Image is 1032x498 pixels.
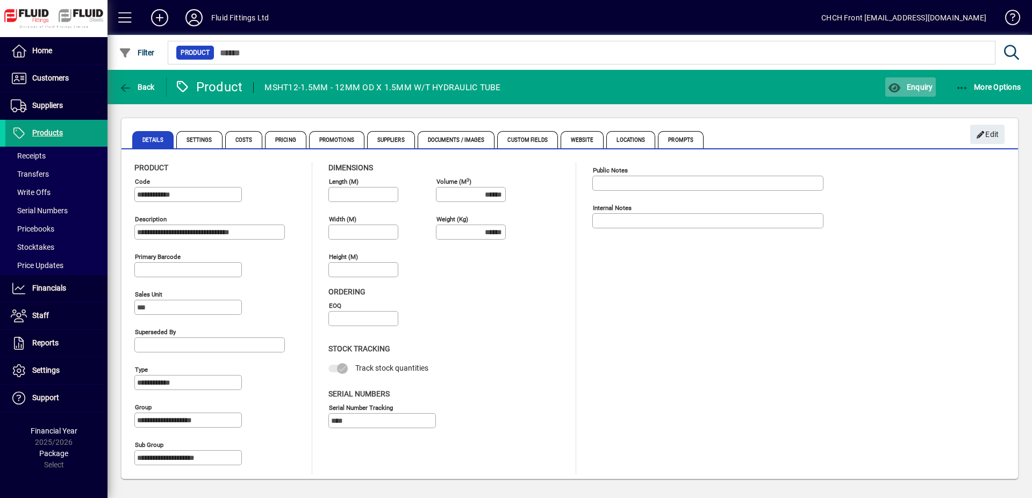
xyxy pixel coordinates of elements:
[135,215,167,223] mat-label: Description
[436,215,468,223] mat-label: Weight (Kg)
[885,77,935,97] button: Enquiry
[561,131,604,148] span: Website
[821,9,986,26] div: CHCH Front [EMAIL_ADDRESS][DOMAIN_NAME]
[32,311,49,320] span: Staff
[11,206,68,215] span: Serial Numbers
[367,131,415,148] span: Suppliers
[329,302,341,309] mat-label: EOQ
[11,188,51,197] span: Write Offs
[32,128,63,137] span: Products
[116,77,157,97] button: Back
[606,131,655,148] span: Locations
[5,38,107,64] a: Home
[135,366,148,373] mat-label: Type
[132,131,174,148] span: Details
[329,253,358,261] mat-label: Height (m)
[176,131,223,148] span: Settings
[32,46,52,55] span: Home
[5,65,107,92] a: Customers
[5,201,107,220] a: Serial Numbers
[976,126,999,143] span: Edit
[329,178,359,185] mat-label: Length (m)
[135,178,150,185] mat-label: Code
[309,131,364,148] span: Promotions
[177,8,211,27] button: Profile
[135,291,162,298] mat-label: Sales unit
[5,183,107,201] a: Write Offs
[135,403,152,411] mat-label: Group
[953,77,1024,97] button: More Options
[418,131,495,148] span: Documents / Images
[135,253,181,261] mat-label: Primary barcode
[467,177,469,182] sup: 3
[31,427,77,435] span: Financial Year
[116,43,157,62] button: Filter
[119,48,155,57] span: Filter
[11,170,49,178] span: Transfers
[956,83,1021,91] span: More Options
[5,220,107,238] a: Pricebooks
[328,287,365,296] span: Ordering
[329,403,393,411] mat-label: Serial Number tracking
[997,2,1019,37] a: Knowledge Base
[5,147,107,165] a: Receipts
[5,330,107,357] a: Reports
[436,178,471,185] mat-label: Volume (m )
[142,8,177,27] button: Add
[970,125,1005,144] button: Edit
[134,163,168,172] span: Product
[5,165,107,183] a: Transfers
[211,9,269,26] div: Fluid Fittings Ltd
[181,47,210,58] span: Product
[264,79,500,96] div: MSHT12-1.5MM - 12MM OD X 1.5MM W/T HYDRAULIC TUBE
[32,284,66,292] span: Financials
[5,238,107,256] a: Stocktakes
[32,101,63,110] span: Suppliers
[135,328,176,336] mat-label: Superseded by
[11,261,63,270] span: Price Updates
[107,77,167,97] app-page-header-button: Back
[593,204,632,212] mat-label: Internal Notes
[497,131,557,148] span: Custom Fields
[32,366,60,374] span: Settings
[5,385,107,412] a: Support
[328,163,373,172] span: Dimensions
[32,338,59,347] span: Reports
[888,83,933,91] span: Enquiry
[11,225,54,233] span: Pricebooks
[5,357,107,384] a: Settings
[135,441,163,449] mat-label: Sub group
[328,344,390,353] span: Stock Tracking
[5,256,107,275] a: Price Updates
[265,131,306,148] span: Pricing
[32,393,59,402] span: Support
[593,167,628,174] mat-label: Public Notes
[5,92,107,119] a: Suppliers
[225,131,263,148] span: Costs
[39,449,68,458] span: Package
[5,275,107,302] a: Financials
[328,389,390,398] span: Serial Numbers
[329,215,356,223] mat-label: Width (m)
[11,151,46,160] span: Receipts
[5,302,107,329] a: Staff
[11,243,54,251] span: Stocktakes
[32,74,69,82] span: Customers
[119,83,155,91] span: Back
[355,364,428,372] span: Track stock quantities
[658,131,704,148] span: Prompts
[175,78,243,96] div: Product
